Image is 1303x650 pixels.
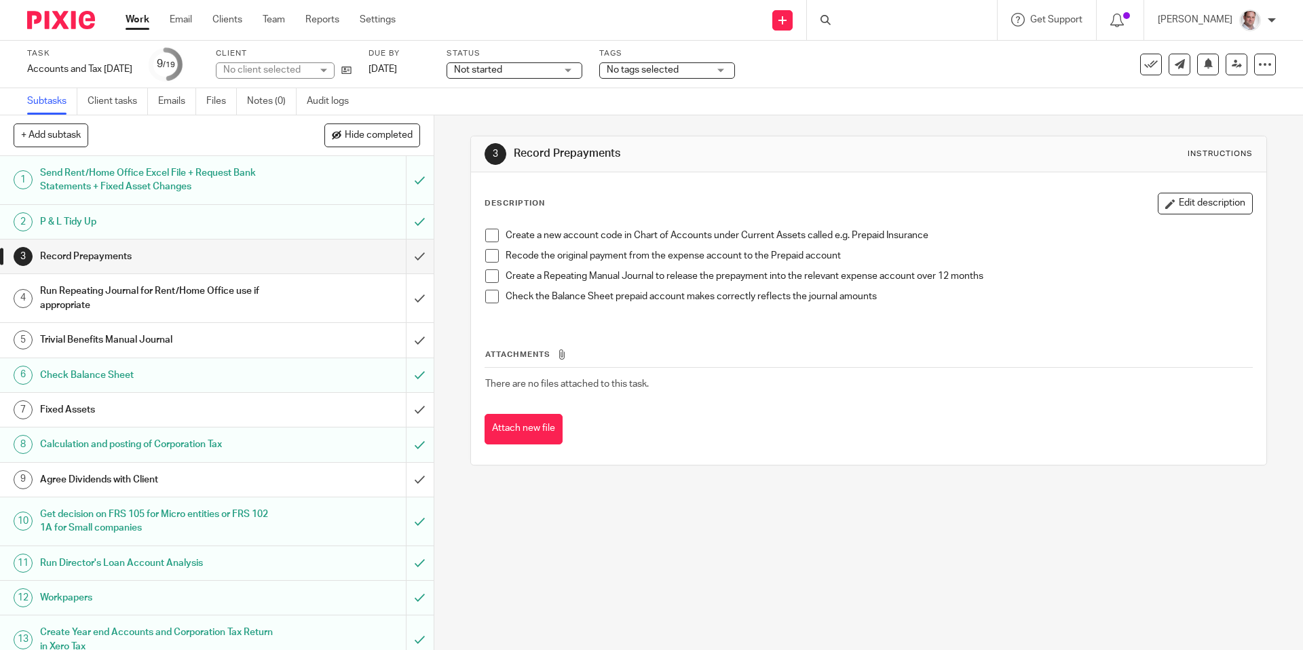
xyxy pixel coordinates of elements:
[506,290,1251,303] p: Check the Balance Sheet prepaid account makes correctly reflects the journal amounts
[40,281,275,316] h1: Run Repeating Journal for Rent/Home Office use if appropriate
[360,13,396,26] a: Settings
[506,269,1251,283] p: Create a Repeating Manual Journal to release the prepayment into the relevant expense account ove...
[485,351,550,358] span: Attachments
[223,63,311,77] div: No client selected
[447,48,582,59] label: Status
[14,400,33,419] div: 7
[163,61,175,69] small: /19
[324,123,420,147] button: Hide completed
[263,13,285,26] a: Team
[369,48,430,59] label: Due by
[345,130,413,141] span: Hide completed
[14,247,33,266] div: 3
[506,229,1251,242] p: Create a new account code in Chart of Accounts under Current Assets called e.g. Prepaid Insurance
[40,588,275,608] h1: Workpapers
[40,246,275,267] h1: Record Prepayments
[307,88,359,115] a: Audit logs
[485,143,506,165] div: 3
[14,630,33,649] div: 13
[14,170,33,189] div: 1
[1188,149,1253,159] div: Instructions
[454,65,502,75] span: Not started
[14,470,33,489] div: 9
[170,13,192,26] a: Email
[27,62,132,76] div: Accounts and Tax 28 Feb 2025
[514,147,898,161] h1: Record Prepayments
[14,366,33,385] div: 6
[14,435,33,454] div: 8
[14,330,33,349] div: 5
[599,48,735,59] label: Tags
[40,504,275,539] h1: Get decision on FRS 105 for Micro entities or FRS 102 1A for Small companies
[40,330,275,350] h1: Trivial Benefits Manual Journal
[607,65,679,75] span: No tags selected
[27,88,77,115] a: Subtasks
[126,13,149,26] a: Work
[216,48,352,59] label: Client
[88,88,148,115] a: Client tasks
[1158,193,1253,214] button: Edit description
[157,56,175,72] div: 9
[27,48,132,59] label: Task
[206,88,237,115] a: Files
[27,62,132,76] div: Accounts and Tax [DATE]
[1158,13,1232,26] p: [PERSON_NAME]
[40,212,275,232] h1: P & L Tidy Up
[1239,9,1261,31] img: Munro%20Partners-3202.jpg
[14,289,33,308] div: 4
[40,553,275,573] h1: Run Director's Loan Account Analysis
[485,414,563,444] button: Attach new file
[485,198,545,209] p: Description
[485,379,649,389] span: There are no files attached to this task.
[305,13,339,26] a: Reports
[27,11,95,29] img: Pixie
[247,88,297,115] a: Notes (0)
[14,512,33,531] div: 10
[212,13,242,26] a: Clients
[14,123,88,147] button: + Add subtask
[14,588,33,607] div: 12
[369,64,397,74] span: [DATE]
[14,554,33,573] div: 11
[1030,15,1082,24] span: Get Support
[40,365,275,385] h1: Check Balance Sheet
[40,434,275,455] h1: Calculation and posting of Corporation Tax
[40,163,275,197] h1: Send Rent/Home Office Excel File + Request Bank Statements + Fixed Asset Changes
[506,249,1251,263] p: Recode the original payment from the expense account to the Prepaid account
[14,212,33,231] div: 2
[40,400,275,420] h1: Fixed Assets
[158,88,196,115] a: Emails
[40,470,275,490] h1: Agree Dividends with Client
